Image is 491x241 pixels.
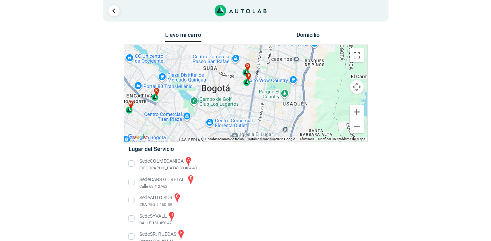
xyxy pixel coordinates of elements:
button: Combinaciones de teclas [205,137,244,142]
span: d [246,63,249,69]
span: k [155,88,158,94]
a: Notificar un problema de Maps [318,137,365,141]
button: Ampliar [350,105,364,119]
button: Cambiar a la vista en pantalla completa [350,48,364,62]
a: Ir al paso anterior [108,5,120,16]
button: Domicilio [290,32,326,42]
span: m [129,101,132,106]
button: Reducir [350,119,364,133]
a: Términos (se abre en una nueva pestaña) [299,137,314,141]
button: Llevo mi carro [165,32,201,42]
a: Link al sitio de autolab [215,7,267,14]
span: f [247,73,250,79]
img: Google [126,132,149,142]
span: Datos del mapa ©2025 Google [248,137,295,141]
a: Abre esta zona en Google Maps (se abre en una nueva ventana) [126,132,149,142]
button: Controles de visualización del mapa [350,80,364,94]
h5: Lugar del Servicio [129,146,362,152]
